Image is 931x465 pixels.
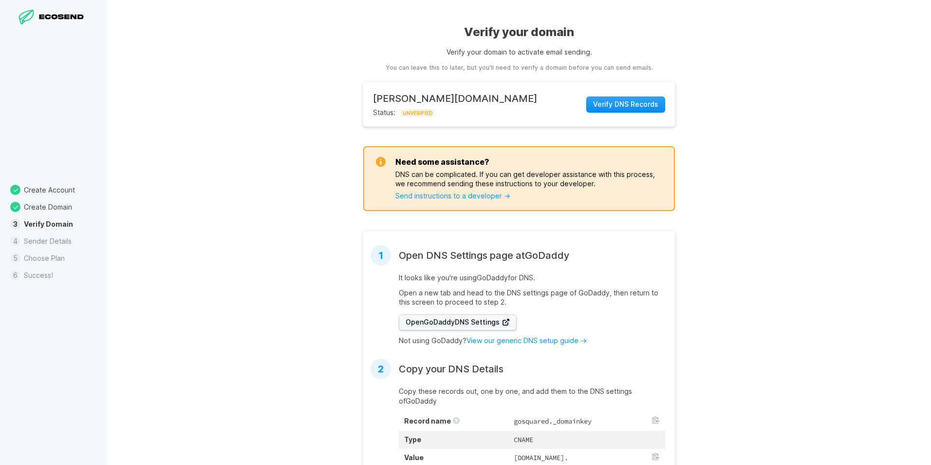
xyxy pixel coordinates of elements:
p: Verify your domain to activate email sending. [447,47,592,57]
aside: You can leave this to later, but you'll need to verify a domain before you can send emails. [386,63,653,73]
th: Record name [399,412,508,431]
a: View our generic DNS setup guide → [466,336,587,345]
h2: Open DNS Settings page at GoDaddy [399,250,569,261]
h1: Verify your domain [464,24,574,40]
button: Verify DNS Records [586,97,665,113]
td: gosquared._domainkey [508,412,665,431]
p: DNS can be complicated. If you can get developer assistance with this process, we recommend sendi... [395,170,665,188]
h2: Copy your DNS Details [399,363,503,375]
p: It looks like you're using GoDaddy for DNS. [399,273,665,283]
span: Open GoDaddy DNS Settings [406,317,510,327]
span: UNVERIFIED [400,109,436,117]
th: Type [399,431,508,448]
p: Not using GoDaddy? [399,336,665,346]
a: OpenGoDaddyDNS Settings [399,314,517,330]
span: Verify DNS Records [593,99,658,109]
p: Copy these records out, one by one, and add them to the DNS settings of GoDaddy [399,387,665,406]
a: Send instructions to a developer → [395,192,510,200]
h3: Need some assistance? [395,157,489,167]
h2: [PERSON_NAME][DOMAIN_NAME] [373,93,537,104]
div: Status: [373,93,537,116]
td: CNAME [508,431,665,448]
p: Open a new tab and head to the DNS settings page of GoDaddy , then return to this screen to proce... [399,288,665,307]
